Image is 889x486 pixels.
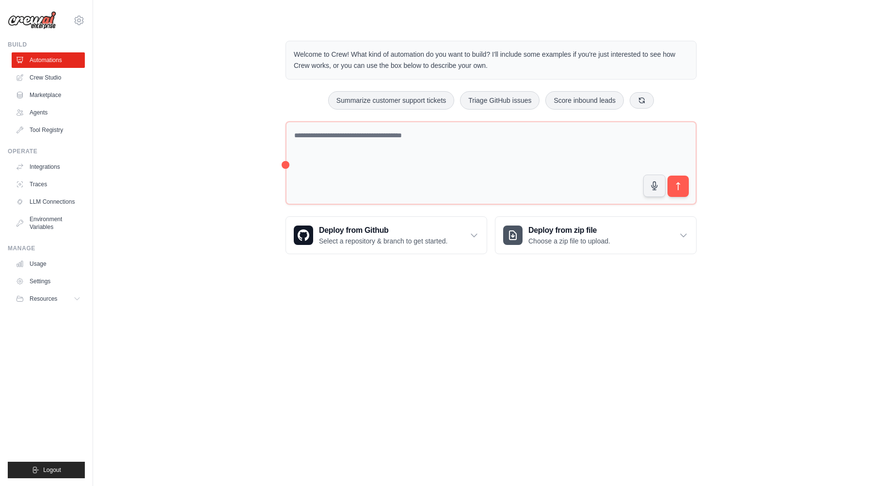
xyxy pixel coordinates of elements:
[8,244,85,252] div: Manage
[319,236,447,246] p: Select a repository & branch to get started.
[43,466,61,474] span: Logout
[460,91,540,110] button: Triage GitHub issues
[12,105,85,120] a: Agents
[12,291,85,307] button: Resources
[528,225,610,236] h3: Deploy from zip file
[8,41,85,49] div: Build
[8,11,56,30] img: Logo
[12,194,85,210] a: LLM Connections
[12,52,85,68] a: Automations
[545,91,624,110] button: Score inbound leads
[12,122,85,138] a: Tool Registry
[12,70,85,85] a: Crew Studio
[12,87,85,103] a: Marketplace
[12,211,85,235] a: Environment Variables
[12,274,85,289] a: Settings
[528,236,610,246] p: Choose a zip file to upload.
[12,159,85,175] a: Integrations
[319,225,447,236] h3: Deploy from Github
[294,49,688,71] p: Welcome to Crew! What kind of automation do you want to build? I'll include some examples if you'...
[328,91,454,110] button: Summarize customer support tickets
[30,295,57,303] span: Resources
[12,177,85,192] a: Traces
[8,147,85,155] div: Operate
[8,462,85,478] button: Logout
[12,256,85,272] a: Usage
